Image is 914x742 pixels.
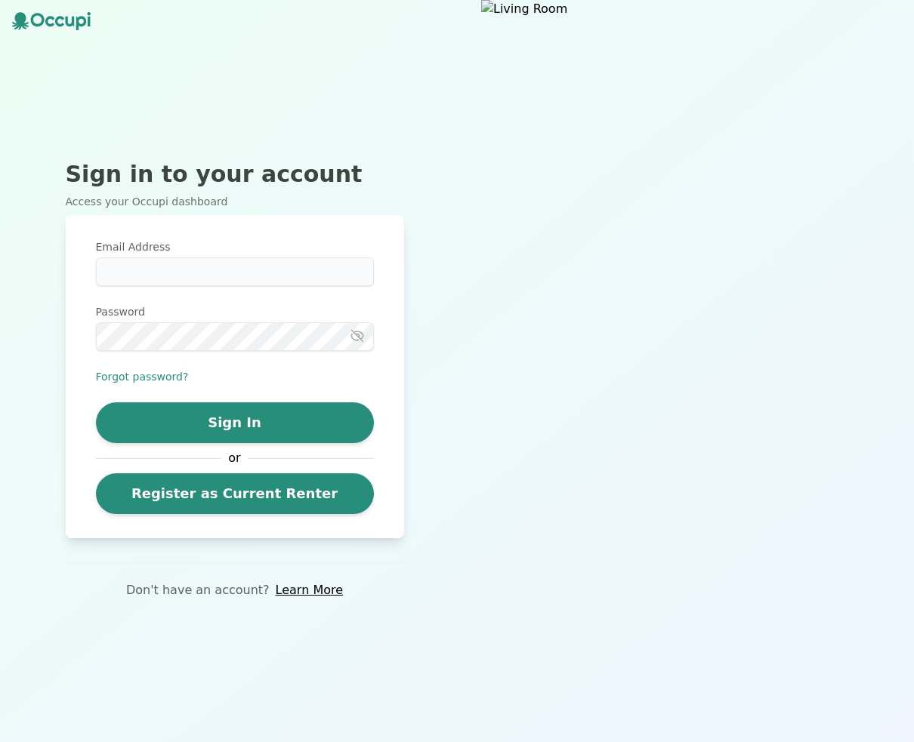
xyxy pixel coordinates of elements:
[96,369,189,384] button: Forgot password?
[96,304,374,319] label: Password
[66,194,404,209] p: Access your Occupi dashboard
[96,473,374,514] a: Register as Current Renter
[126,581,270,599] p: Don't have an account?
[221,449,249,467] span: or
[276,581,343,599] a: Learn More
[96,402,374,443] button: Sign In
[66,161,404,188] h2: Sign in to your account
[96,239,374,254] label: Email Address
